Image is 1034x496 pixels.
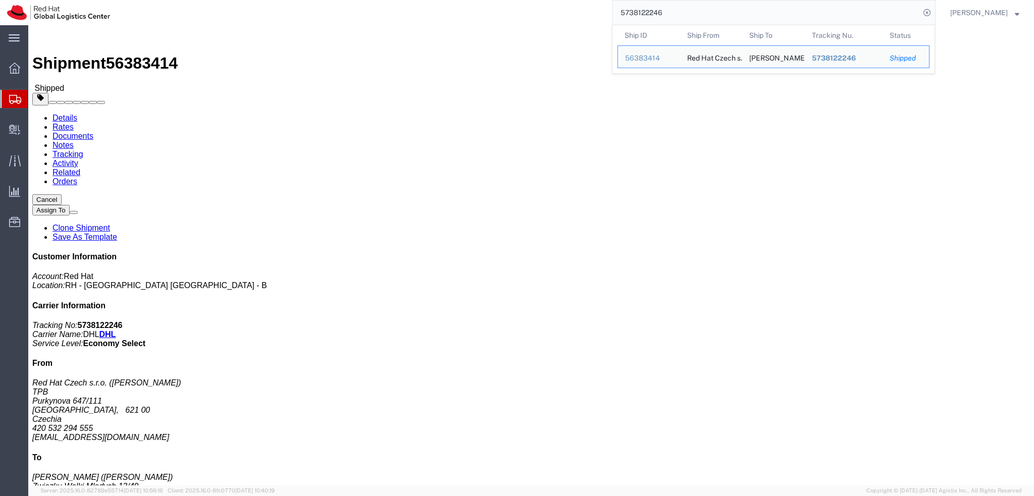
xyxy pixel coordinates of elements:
[40,487,163,493] span: Server: 2025.16.0-82789e55714
[124,487,163,493] span: [DATE] 10:56:16
[883,25,929,45] th: Status
[617,25,935,73] table: Search Results
[617,25,680,45] th: Ship ID
[812,54,856,62] span: 5738122246
[749,46,798,68] div: Michal Zdyb
[805,25,883,45] th: Tracking Nu.
[866,486,1022,495] span: Copyright © [DATE]-[DATE] Agistix Inc., All Rights Reserved
[950,7,1008,18] span: Filip Moravec
[890,53,922,64] div: Shipped
[950,7,1020,19] button: [PERSON_NAME]
[812,53,876,64] div: 5738122246
[28,25,1034,485] iframe: FS Legacy Container
[168,487,275,493] span: Client: 2025.16.0-8fc0770
[613,1,920,25] input: Search for shipment number, reference number
[680,25,743,45] th: Ship From
[625,53,673,64] div: 56383414
[687,46,736,68] div: Red Hat Czech s.r.o.
[7,5,110,20] img: logo
[235,487,275,493] span: [DATE] 10:40:19
[742,25,805,45] th: Ship To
